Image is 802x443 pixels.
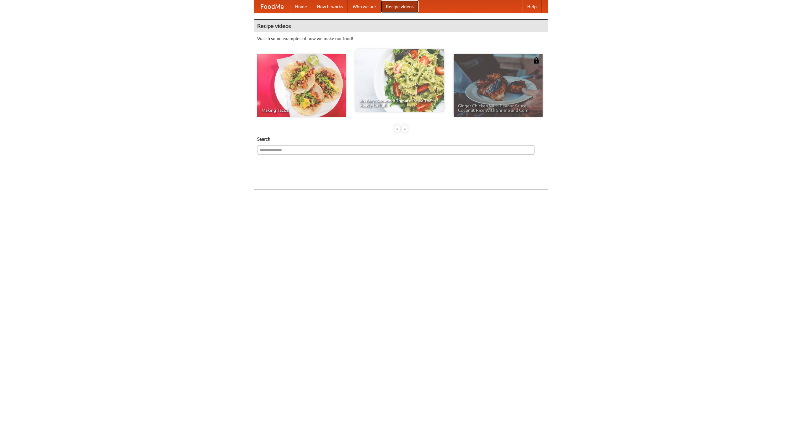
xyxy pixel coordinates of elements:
a: Who we are [348,0,381,13]
div: » [402,125,408,133]
a: Home [290,0,312,13]
a: FoodMe [254,0,290,13]
a: Making Tacos [257,54,346,117]
a: How it works [312,0,348,13]
h5: Search [257,136,545,142]
img: 483408.png [533,57,539,64]
p: Watch some examples of how we make our food! [257,35,545,42]
span: An Easy, Summery Tomato Pasta That's Ready for Fall [360,99,440,107]
a: Recipe videos [381,0,419,13]
span: Making Tacos [262,108,342,112]
a: An Easy, Summery Tomato Pasta That's Ready for Fall [355,49,444,112]
div: « [394,125,400,133]
h4: Recipe videos [254,20,548,32]
a: Help [522,0,542,13]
